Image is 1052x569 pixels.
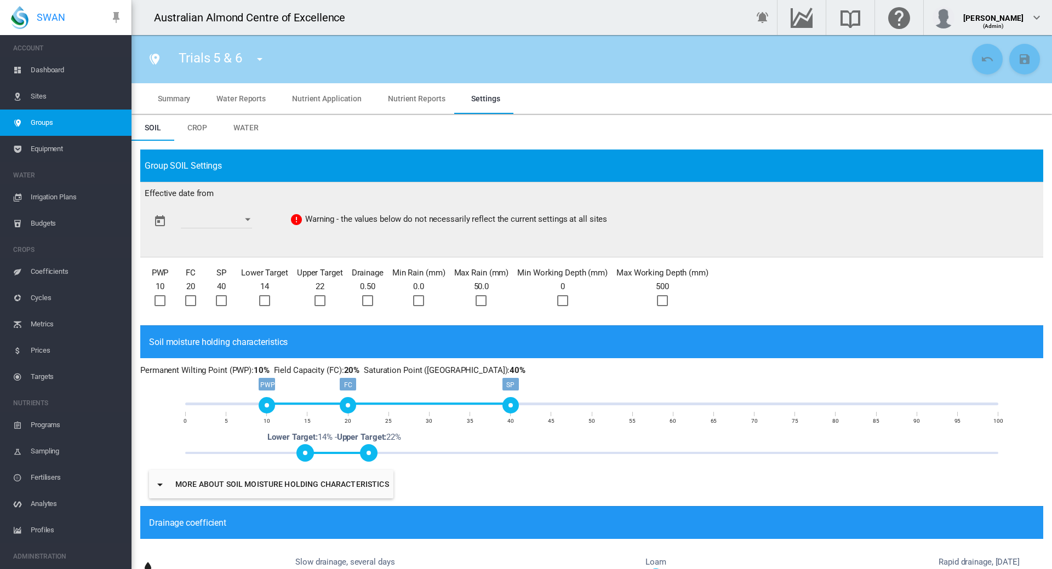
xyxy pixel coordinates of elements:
div: Min Rain (mm) [392,266,445,280]
span: Permanent Wilting Point (PWP) [140,365,251,375]
span: Analytes [31,491,123,517]
div: 60 [654,416,693,426]
div: 80 [816,416,855,426]
div: Min Working Depth (mm) [517,266,608,280]
div: Upper Target [297,266,343,280]
md-datepicker: Enter Date [174,214,267,224]
md-icon: icon-bell-ring [756,11,769,24]
span: Groups [31,110,123,136]
div: 0 [166,416,205,426]
span: Settings [471,94,500,103]
div: 70 [735,416,774,426]
span: Programs [31,412,123,438]
div: 20 [329,416,368,426]
span: Dashboard [31,57,123,83]
div: PWP [152,266,169,280]
md-icon: Search the knowledge base [837,11,864,24]
div: [PERSON_NAME] [963,8,1024,19]
span: Nutrient Reports [388,94,445,103]
span: Warning - the values below do not necessarily reflect the current settings at all sites [305,214,607,224]
img: profile.jpg [933,7,954,28]
div: 50 [573,416,611,426]
button: Click to go to list of groups [144,48,165,70]
div: 85 [857,416,896,426]
span: Irrigation Plans [31,184,123,210]
b: 10% [254,365,270,375]
div: 35 [450,416,489,426]
b: Lower Target: [267,432,318,442]
md-icon: icon-chevron-down [1030,11,1043,24]
span: : : : [140,365,528,375]
button: icon-menu-downMore about soil moisture holding characteristics [149,470,393,498]
div: 95 [938,416,977,426]
div: PWP [259,378,275,390]
md-icon: icon-menu-down [153,478,167,491]
span: (Admin) [983,23,1004,29]
div: 22 [316,280,324,294]
div: Australian Almond Centre of Excellence [154,10,355,25]
div: Drainage [352,266,384,280]
b: 40% [510,365,525,375]
md-icon: icon-map-marker-multiple [148,53,161,66]
span: Prices [31,337,123,364]
div: Lower Target [241,266,288,280]
button: md-calendar [149,210,171,232]
span: Coefficients [31,258,123,285]
span: Sites [31,83,123,110]
div: 0 [561,280,565,294]
div: 15 [288,416,327,426]
input: Enter Date [181,212,252,228]
div: SP [502,378,519,390]
span: Water [233,123,259,132]
span: Effective date from [145,187,282,252]
span: Crop [187,123,208,132]
div: 40 [491,416,530,426]
div: 0.0 [413,280,424,294]
span: Nutrient Application [292,94,362,103]
button: Save Changes [1009,44,1040,74]
span: Soil [145,123,161,132]
div: Max Rain (mm) [454,266,509,280]
div: 65 [694,416,733,426]
div: 55 [613,416,652,426]
md-icon: icon-pin [110,11,123,24]
span: Field Capacity (FC) [274,365,342,375]
md-icon: icon-alert-circle [290,213,303,226]
span: Summary [158,94,190,103]
md-icon: icon-menu-down [253,53,266,66]
md-icon: Click here for help [886,11,912,24]
div: 500 [656,280,669,294]
div: Max Working Depth (mm) [616,266,708,280]
md-icon: Go to the Data Hub [788,11,815,24]
span: Budgets [31,210,123,237]
span: SWAN [37,10,65,24]
span: CROPS [13,241,123,258]
md-icon: icon-undo [981,53,994,66]
div: 30 [410,416,449,426]
div: 20 [186,280,195,294]
span: Sampling [31,438,123,464]
div: 25 [369,416,408,426]
span: WATER [13,166,123,184]
span: Equipment [31,136,123,162]
span: ADMINISTRATION [13,548,123,565]
span: Fertilisers [31,464,123,491]
span: Drainage coefficient [149,515,226,530]
div: 50.0 [474,280,489,294]
button: Open calendar [238,210,258,229]
button: Cancel Changes [972,44,1003,74]
div: 14 [260,280,269,294]
div: 10 [156,280,164,294]
b: Upper Target: [337,432,387,442]
div: 40 [217,280,226,294]
div: 0.50 [360,280,375,294]
button: icon-bell-ring [752,7,774,28]
div: SP [216,266,226,280]
div: 90 [897,416,936,426]
b: 20% [344,365,360,375]
div: 10 [247,416,286,426]
span: Group SOIL Settings [145,158,222,173]
span: Targets [31,364,123,390]
span: Cycles [31,285,123,311]
span: ACCOUNT [13,39,123,57]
